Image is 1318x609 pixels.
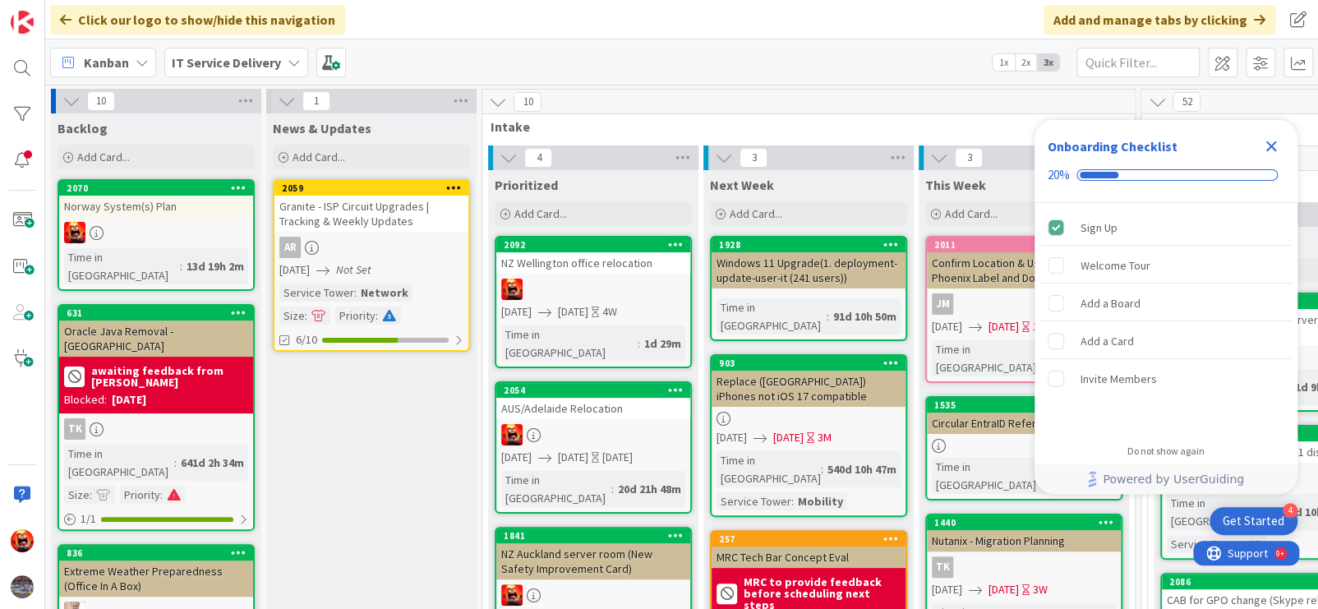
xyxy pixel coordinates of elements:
[717,492,791,510] div: Service Tower
[67,307,253,319] div: 631
[279,284,354,302] div: Service Tower
[90,486,92,504] span: :
[59,181,253,217] div: 2070Norway System(s) Plan
[496,238,690,252] div: 2092
[1048,168,1284,182] div: Checklist progress: 20%
[1033,581,1048,598] div: 3W
[501,584,523,606] img: VN
[81,510,96,528] span: 1 / 1
[1081,369,1157,389] div: Invite Members
[64,486,90,504] div: Size
[274,196,468,232] div: Granite - ISP Circuit Upgrades | Tracking & Weekly Updates
[927,515,1121,530] div: 1440
[354,284,357,302] span: :
[927,293,1121,315] div: JM
[59,321,253,357] div: Oracle Java Removal - [GEOGRAPHIC_DATA]
[602,303,617,321] div: 4W
[514,92,541,112] span: 10
[67,182,253,194] div: 2070
[11,11,34,34] img: Visit kanbanzone.com
[293,150,345,164] span: Add Card...
[296,331,317,348] span: 6/10
[614,480,685,498] div: 20d 21h 48m
[1258,133,1284,159] div: Close Checklist
[59,546,253,597] div: 836Extreme Weather Preparedness (Office In A Box)
[64,445,174,481] div: Time in [GEOGRAPHIC_DATA]
[501,303,532,321] span: [DATE]
[1043,464,1289,494] a: Powered by UserGuiding
[717,298,827,334] div: Time in [GEOGRAPHIC_DATA]
[84,53,129,72] span: Kanban
[611,480,614,498] span: :
[305,307,307,325] span: :
[710,177,774,193] span: Next Week
[59,418,253,440] div: TK
[993,54,1015,71] span: 1x
[496,383,690,398] div: 2054
[279,261,310,279] span: [DATE]
[514,206,567,221] span: Add Card...
[172,54,281,71] b: IT Service Delivery
[640,334,685,353] div: 1d 29m
[1041,323,1291,359] div: Add a Card is incomplete.
[59,222,253,243] div: VN
[932,581,962,598] span: [DATE]
[927,238,1121,252] div: 2011
[988,318,1019,335] span: [DATE]
[934,399,1121,411] div: 1535
[1041,285,1291,321] div: Add a Board is incomplete.
[491,118,1114,135] span: Intake
[501,471,611,507] div: Time in [GEOGRAPHIC_DATA]
[87,91,115,111] span: 10
[77,150,130,164] span: Add Card...
[496,543,690,579] div: NZ Auckland server room (New Safety Improvement Card)
[64,418,85,440] div: TK
[112,391,146,408] div: [DATE]
[558,449,588,466] span: [DATE]
[1103,469,1244,489] span: Powered by UserGuiding
[1076,48,1200,77] input: Quick Filter...
[927,252,1121,288] div: Confirm Location & Use of Proj. Phoenix Label and Document Printers
[1041,210,1291,246] div: Sign Up is complete.
[945,206,998,221] span: Add Card...
[934,517,1121,528] div: 1440
[59,509,253,529] div: 1/1
[376,307,378,325] span: :
[730,206,782,221] span: Add Card...
[496,398,690,419] div: AUS/Adelaide Relocation
[59,561,253,597] div: Extreme Weather Preparedness (Office In A Box)
[712,547,906,568] div: MRC Tech Bar Concept Eval
[496,252,690,274] div: NZ Wellington office relocation
[274,181,468,232] div: 2059Granite - ISP Circuit Upgrades | Tracking & Weekly Updates
[829,307,901,325] div: 91d 10h 50m
[794,492,847,510] div: Mobility
[357,284,412,302] div: Network
[273,120,371,136] span: News & Updates
[11,529,34,552] img: VN
[932,293,953,315] div: JM
[712,371,906,407] div: Replace ([GEOGRAPHIC_DATA]) iPhones not iOS 17 compatible
[602,449,633,466] div: [DATE]
[1244,535,1266,553] div: AD
[927,238,1121,288] div: 2011Confirm Location & Use of Proj. Phoenix Label and Document Printers
[717,451,821,487] div: Time in [GEOGRAPHIC_DATA]
[64,391,107,408] div: Blocked:
[335,307,376,325] div: Priority
[927,515,1121,551] div: 1440Nutanix - Migration Planning
[35,2,75,22] span: Support
[496,279,690,300] div: VN
[1210,507,1297,535] div: Open Get Started checklist, remaining modules: 4
[1041,247,1291,284] div: Welcome Tour is incomplete.
[712,532,906,568] div: 257MRC Tech Bar Concept Eval
[496,528,690,579] div: 1841NZ Auckland server room (New Safety Improvement Card)
[1044,5,1275,35] div: Add and manage tabs by clicking
[932,458,1042,494] div: Time in [GEOGRAPHIC_DATA]
[827,307,829,325] span: :
[823,460,901,478] div: 540d 10h 47m
[50,5,345,35] div: Click our logo to show/hide this navigation
[504,385,690,396] div: 2054
[932,318,962,335] span: [DATE]
[1048,136,1177,156] div: Onboarding Checklist
[59,306,253,357] div: 631Oracle Java Removal - [GEOGRAPHIC_DATA]
[160,486,163,504] span: :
